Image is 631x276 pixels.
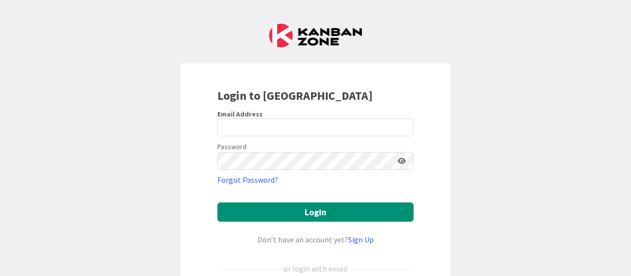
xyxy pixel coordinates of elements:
[269,24,362,47] img: Kanban Zone
[217,234,414,245] div: Don’t have an account yet?
[217,88,373,103] b: Login to [GEOGRAPHIC_DATA]
[217,142,246,152] label: Password
[281,263,350,275] div: or login with email
[217,110,263,118] label: Email Address
[217,202,414,222] button: Login
[348,235,374,244] a: Sign Up
[217,174,278,186] a: Forgot Password?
